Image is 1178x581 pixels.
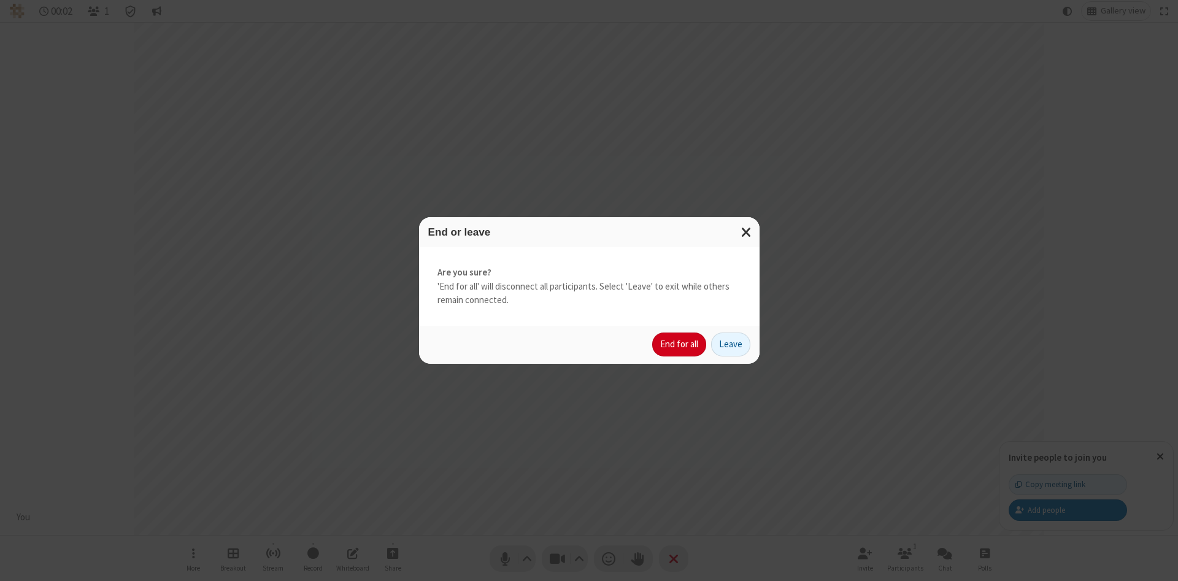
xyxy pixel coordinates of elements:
strong: Are you sure? [437,266,741,280]
div: 'End for all' will disconnect all participants. Select 'Leave' to exit while others remain connec... [419,247,760,326]
button: Leave [711,333,750,357]
button: Close modal [734,217,760,247]
button: End for all [652,333,706,357]
h3: End or leave [428,226,750,238]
